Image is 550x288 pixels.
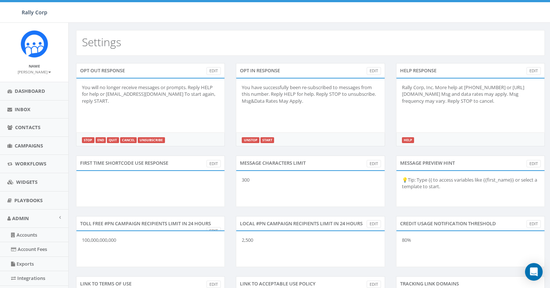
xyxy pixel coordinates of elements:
div: 100,000,000,000 [76,230,225,267]
div: 300 [236,170,385,207]
img: Icon_1.png [21,30,48,58]
div: OPT IN RESPONSE [236,63,385,78]
a: Edit [206,160,221,168]
div: 2,500 [236,230,385,267]
h2: Settings [82,36,121,48]
a: Edit [526,67,541,75]
span: Campaigns [15,142,43,149]
div: 80% [396,230,545,267]
label: UNSTOP [242,137,259,143]
label: START [260,137,274,143]
small: Name [29,63,40,69]
label: UNSUBSCRIBE [138,137,165,143]
label: QUIT [107,137,119,143]
span: Workflows [15,160,46,167]
a: Edit [367,220,381,228]
label: END [96,137,106,143]
label: CANCEL [120,137,137,143]
a: Edit [367,160,381,168]
p: You will no longer receive messages or prompts. Reply HELP for help or [EMAIL_ADDRESS][DOMAIN_NAM... [82,84,219,105]
a: [PERSON_NAME] [18,68,51,75]
div: HELP RESPONSE [396,63,545,78]
span: Rally Corp [22,9,47,16]
label: HELP [402,137,414,143]
span: Widgets [16,179,37,185]
span: Inbox [15,106,30,113]
div: FIRST TIME SHORTCODE USE RESPONSE [76,156,225,170]
p: Rally Corp, Inc. More help at [PHONE_NUMBER] or [URL][DOMAIN_NAME] Msg and data rates may apply. ... [402,84,539,105]
a: Edit [526,160,541,168]
div: MESSAGE PREVIEW HINT [396,156,545,170]
span: Playbooks [14,197,43,204]
div: Toll Free #PN Campaign Recipients Limit in 24 Hours [76,216,225,231]
div: Open Intercom Messenger [525,263,543,281]
p: You have successfully been re-subscribed to messages from this number. Reply HELP for help. Reply... [242,84,379,105]
div: CREDIT USAGE NOTIFICATION THRESHOLD [396,216,545,231]
div: MESSAGE CHARACTERS LIMIT [236,156,385,170]
p: 💡Tip: Type {{ to access variables like {{first_name}} or select a template to start. [402,176,539,190]
span: Admin [12,215,29,222]
span: Dashboard [15,88,45,94]
div: OPT OUT RESPONSE [76,63,225,78]
small: [PERSON_NAME] [18,69,51,74]
span: Contacts [15,124,40,131]
a: Edit [206,67,221,75]
div: Local #PN Campaign Recipients Limit in 24 Hours [236,216,385,231]
a: Edit [526,220,541,228]
a: Edit [367,67,381,75]
label: STOP [82,137,94,143]
a: Edit [206,227,221,235]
